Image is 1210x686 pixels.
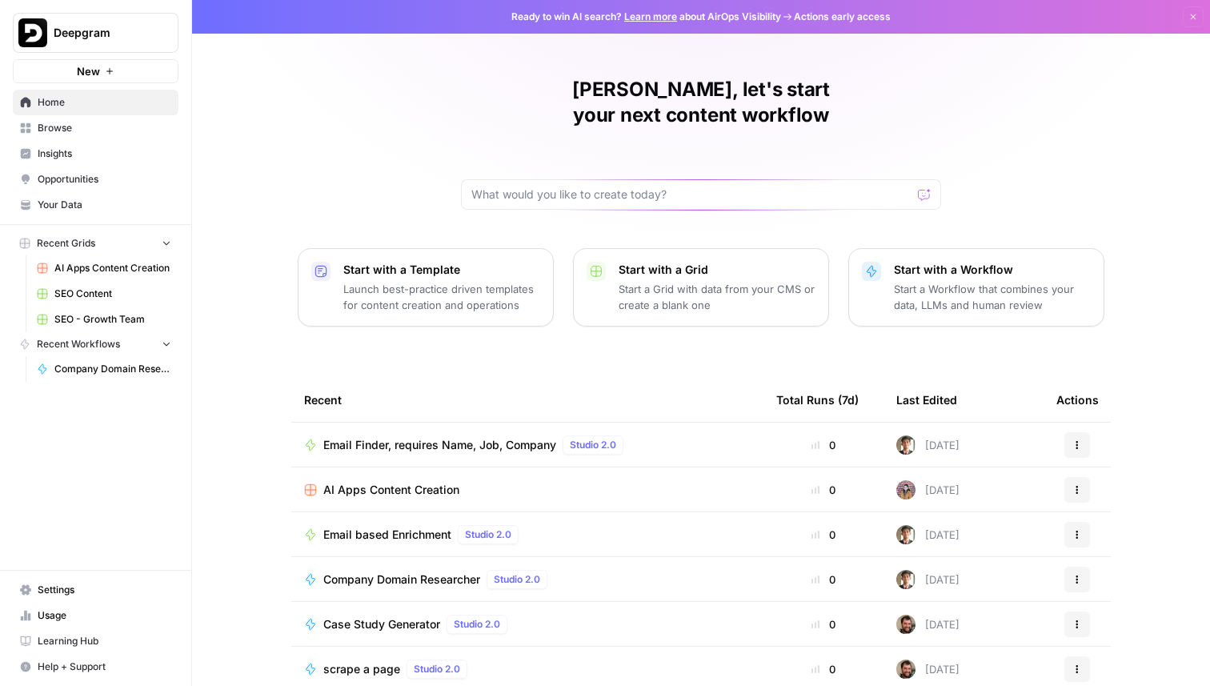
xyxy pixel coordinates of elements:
button: Start with a WorkflowStart a Workflow that combines your data, LLMs and human review [848,248,1104,327]
p: Start with a Grid [619,262,815,278]
button: Start with a TemplateLaunch best-practice driven templates for content creation and operations [298,248,554,327]
div: 0 [776,616,871,632]
a: Insights [13,141,178,166]
span: Studio 2.0 [570,438,616,452]
a: AI Apps Content Creation [30,255,178,281]
span: Learning Hub [38,634,171,648]
span: Settings [38,583,171,597]
button: Recent Grids [13,231,178,255]
a: Company Domain ResearcherStudio 2.0 [304,570,751,589]
span: Deepgram [54,25,150,41]
div: 0 [776,437,871,453]
button: Start with a GridStart a Grid with data from your CMS or create a blank one [573,248,829,327]
input: What would you like to create today? [471,187,912,203]
span: Insights [38,146,171,161]
img: 35miavem6go3aps2z95i13f1fnj0 [896,435,916,455]
div: [DATE] [896,435,960,455]
div: Recent [304,378,751,422]
div: [DATE] [896,480,960,499]
span: Browse [38,121,171,135]
a: scrape a pageStudio 2.0 [304,660,751,679]
p: Start a Workflow that combines your data, LLMs and human review [894,281,1091,313]
span: Actions early access [794,10,891,24]
span: Home [38,95,171,110]
button: New [13,59,178,83]
div: Actions [1056,378,1099,422]
a: SEO Content [30,281,178,307]
span: SEO - Growth Team [54,312,171,327]
a: Browse [13,115,178,141]
div: 0 [776,482,871,498]
span: Usage [38,608,171,623]
div: Total Runs (7d) [776,378,859,422]
img: xy3z2ohpf9fh2xpz9hqhou3t4af6 [896,615,916,634]
span: Studio 2.0 [465,528,511,542]
a: AI Apps Content Creation [304,482,751,498]
div: [DATE] [896,570,960,589]
a: Opportunities [13,166,178,192]
img: xy3z2ohpf9fh2xpz9hqhou3t4af6 [896,660,916,679]
div: Last Edited [896,378,957,422]
span: Studio 2.0 [454,617,500,632]
div: [DATE] [896,615,960,634]
a: Settings [13,577,178,603]
button: Help + Support [13,654,178,680]
span: Studio 2.0 [414,662,460,676]
span: Email Finder, requires Name, Job, Company [323,437,556,453]
a: Learn more [624,10,677,22]
span: AI Apps Content Creation [54,261,171,275]
div: 0 [776,661,871,677]
a: Your Data [13,192,178,218]
button: Recent Workflows [13,332,178,356]
div: 0 [776,527,871,543]
span: Email based Enrichment [323,527,451,543]
img: 35miavem6go3aps2z95i13f1fnj0 [896,570,916,589]
div: [DATE] [896,525,960,544]
span: Case Study Generator [323,616,440,632]
img: 35miavem6go3aps2z95i13f1fnj0 [896,525,916,544]
span: Studio 2.0 [494,572,540,587]
span: Recent Grids [37,236,95,251]
span: Help + Support [38,660,171,674]
span: Company Domain Researcher [54,362,171,376]
span: Recent Workflows [37,337,120,351]
div: [DATE] [896,660,960,679]
a: Usage [13,603,178,628]
span: Your Data [38,198,171,212]
a: Home [13,90,178,115]
a: Case Study GeneratorStudio 2.0 [304,615,751,634]
p: Start a Grid with data from your CMS or create a blank one [619,281,815,313]
p: Launch best-practice driven templates for content creation and operations [343,281,540,313]
p: Start with a Template [343,262,540,278]
span: Opportunities [38,172,171,187]
span: scrape a page [323,661,400,677]
h1: [PERSON_NAME], let's start your next content workflow [461,77,941,128]
span: Company Domain Researcher [323,572,480,588]
img: ebgapwz30auk6hyht0r9viqrk5tl [896,480,916,499]
button: Workspace: Deepgram [13,13,178,53]
a: Company Domain Researcher [30,356,178,382]
span: SEO Content [54,287,171,301]
span: New [77,63,100,79]
span: AI Apps Content Creation [323,482,459,498]
img: Deepgram Logo [18,18,47,47]
p: Start with a Workflow [894,262,1091,278]
a: Email based EnrichmentStudio 2.0 [304,525,751,544]
span: Ready to win AI search? about AirOps Visibility [511,10,781,24]
div: 0 [776,572,871,588]
a: Learning Hub [13,628,178,654]
a: SEO - Growth Team [30,307,178,332]
a: Email Finder, requires Name, Job, CompanyStudio 2.0 [304,435,751,455]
